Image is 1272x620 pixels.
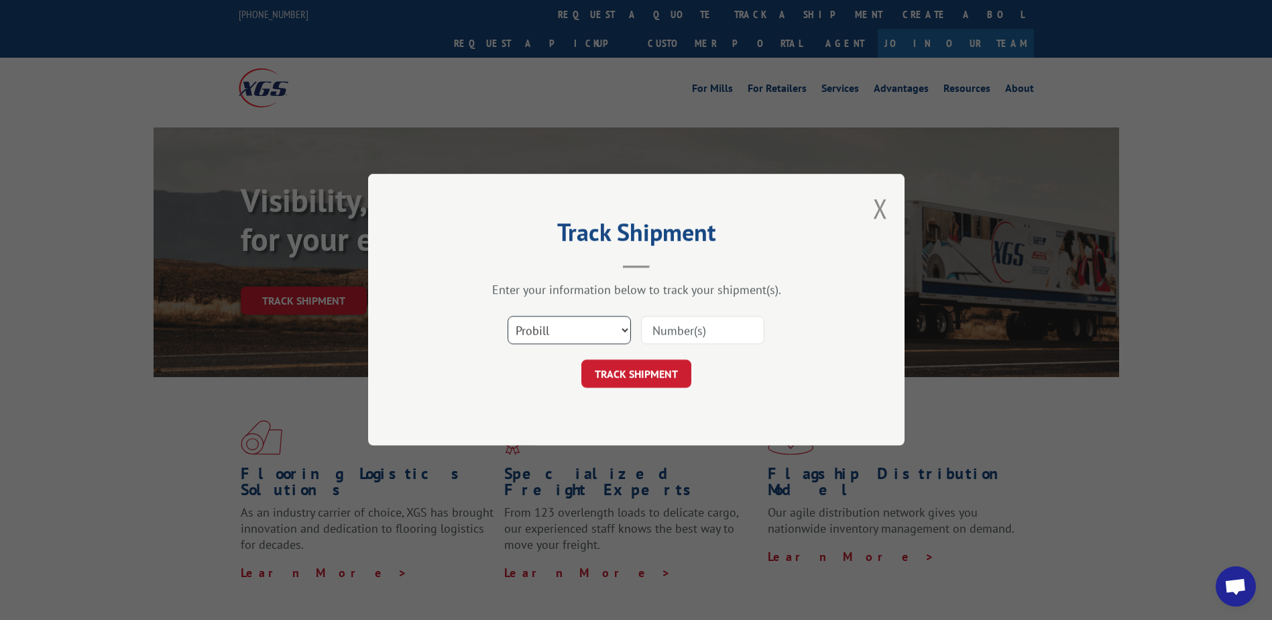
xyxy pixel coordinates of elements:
[873,191,888,226] button: Close modal
[435,282,837,298] div: Enter your information below to track your shipment(s).
[641,317,764,345] input: Number(s)
[435,223,837,248] h2: Track Shipment
[581,360,691,389] button: TRACK SHIPMENT
[1216,566,1256,607] a: Open chat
